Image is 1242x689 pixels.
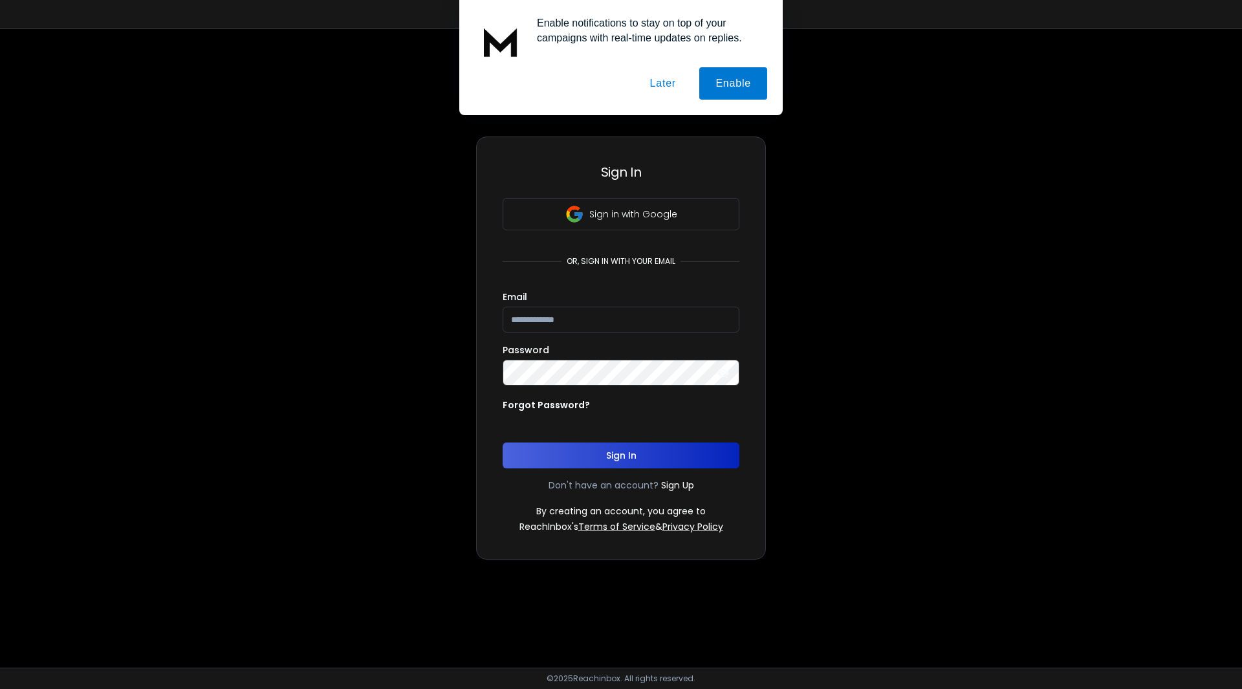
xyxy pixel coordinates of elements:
[503,198,739,230] button: Sign in with Google
[503,292,527,301] label: Email
[503,345,549,355] label: Password
[536,505,706,518] p: By creating an account, you agree to
[527,16,767,45] div: Enable notifications to stay on top of your campaigns with real-time updates on replies.
[519,520,723,533] p: ReachInbox's &
[503,399,590,411] p: Forgot Password?
[662,520,723,533] a: Privacy Policy
[503,443,739,468] button: Sign In
[475,16,527,67] img: notification icon
[699,67,767,100] button: Enable
[549,479,659,492] p: Don't have an account?
[561,256,681,267] p: or, sign in with your email
[589,208,677,221] p: Sign in with Google
[661,479,694,492] a: Sign Up
[503,163,739,181] h3: Sign In
[578,520,655,533] a: Terms of Service
[547,673,695,684] p: © 2025 Reachinbox. All rights reserved.
[633,67,692,100] button: Later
